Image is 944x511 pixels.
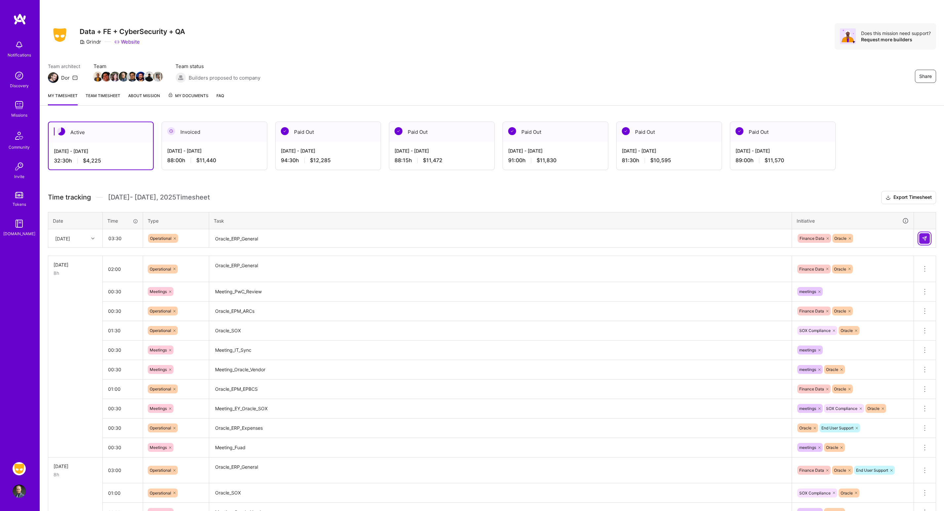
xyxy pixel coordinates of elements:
div: [DATE] - [DATE] [395,147,489,154]
input: HH:MM [103,419,143,437]
img: logo [13,13,26,25]
div: Missions [11,112,27,119]
a: Team Member Avatar [102,71,111,82]
div: Time [107,217,138,224]
span: $12,285 [310,157,331,164]
img: Company Logo [48,26,72,44]
span: Finance Data [799,386,824,391]
img: guide book [13,217,26,230]
div: [DATE] - [DATE] [622,147,716,154]
textarea: Meeting_Oracle_Vendor [210,361,791,379]
div: 88:00 h [167,157,262,164]
span: Operational [150,328,171,333]
div: Paid Out [276,122,381,142]
div: 8h [54,270,97,276]
input: HH:MM [103,341,143,359]
span: meetings [799,289,816,294]
span: End User Support [821,425,853,430]
span: End User Support [856,468,888,473]
div: Paid Out [617,122,722,142]
span: Builders proposed to company [189,74,260,81]
input: HH:MM [103,302,143,320]
img: tokens [15,192,23,198]
span: Operational [150,267,171,272]
img: Paid Out [395,127,402,135]
span: $11,440 [196,157,216,164]
span: meetings [799,347,816,352]
div: Paid Out [730,122,835,142]
div: Grindr [80,38,101,45]
span: Team [94,63,162,70]
input: HH:MM [103,361,143,378]
img: Paid Out [736,127,743,135]
textarea: Oracle_ERP_General [210,257,791,281]
span: Oracle [841,328,853,333]
textarea: Oracle_SOX [210,484,791,502]
a: User Avatar [11,485,27,498]
span: Team status [175,63,260,70]
a: My timesheet [48,92,78,105]
img: Team Member Avatar [119,72,129,82]
span: My Documents [168,92,208,99]
span: $4,225 [83,157,101,164]
textarea: Meeting_PwC_Review [210,283,791,301]
img: Team Member Avatar [101,72,111,82]
a: Team Member Avatar [136,71,145,82]
span: Meetings [150,406,167,411]
div: [DATE] - [DATE] [736,147,830,154]
img: Paid Out [281,127,289,135]
div: Request more builders [861,36,931,43]
img: Team Member Avatar [136,72,146,82]
button: Share [915,70,936,83]
img: Team Member Avatar [127,72,137,82]
div: [DOMAIN_NAME] [3,230,35,237]
a: Grindr: Data + FE + CyberSecurity + QA [11,462,27,475]
div: [DATE] [54,261,97,268]
div: 8h [54,471,97,478]
span: Operational [150,468,171,473]
textarea: Oracle_EPM_ARCs [210,302,791,320]
input: HH:MM [103,322,143,339]
a: Team timesheet [86,92,120,105]
span: Oracle [834,386,846,391]
span: Finance Data [799,309,824,313]
div: 94:30 h [281,157,375,164]
img: teamwork [13,98,26,112]
span: Team architect [48,63,80,70]
img: Team Member Avatar [93,72,103,82]
span: $11,570 [765,157,784,164]
input: HH:MM [103,283,143,300]
img: User Avatar [13,485,26,498]
textarea: Oracle_SOX [210,322,791,340]
div: 32:30 h [54,157,148,164]
div: Does this mission need support? [861,30,931,36]
a: FAQ [216,92,224,105]
span: Oracle [834,236,847,241]
span: [DATE] - [DATE] , 2025 Timesheet [108,193,210,201]
div: null [919,233,930,244]
span: $10,595 [650,157,671,164]
input: HH:MM [103,230,142,247]
textarea: Oracle_ERP_General [210,230,791,247]
span: $11,472 [423,157,442,164]
span: Oracle [826,367,838,372]
div: [DATE] - [DATE] [54,148,148,155]
span: Operational [150,386,171,391]
div: [DATE] - [DATE] [167,147,262,154]
a: Team Member Avatar [145,71,154,82]
input: HH:MM [103,400,143,417]
img: Active [57,128,65,135]
div: 89:00 h [736,157,830,164]
i: icon Chevron [91,237,94,240]
span: meetings [799,367,816,372]
img: Team Member Avatar [144,72,154,82]
span: Operational [150,425,171,430]
div: Paid Out [503,122,608,142]
a: Website [114,38,140,45]
textarea: Oracle_ERP_General [210,458,791,483]
textarea: Meeting_IT_Sync [210,341,791,359]
span: Oracle [841,491,853,495]
th: Date [48,212,103,229]
input: HH:MM [103,380,143,398]
span: Oracle [826,445,838,450]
